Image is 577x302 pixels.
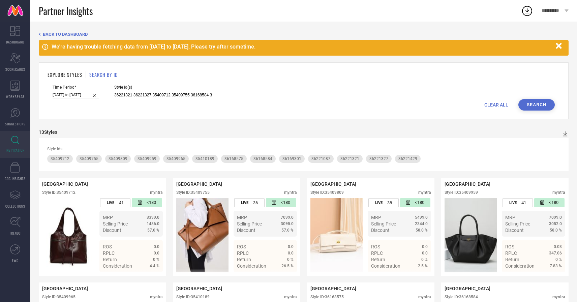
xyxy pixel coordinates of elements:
span: WORKSPACE [6,94,25,99]
div: myntra [418,295,431,299]
div: myntra [418,190,431,195]
span: 0.0 [154,244,159,249]
span: 26.5 % [281,264,294,268]
span: 36221429 [398,156,417,161]
img: Style preview image [176,198,229,272]
span: Details [144,275,159,281]
span: MRP [371,215,381,220]
div: myntra [552,295,565,299]
span: MRP [505,215,515,220]
img: Style preview image [310,198,363,272]
span: ROS [103,244,112,249]
span: 2344.0 [415,221,428,226]
img: Style preview image [445,198,497,272]
div: Style ID: 36168575 [310,295,344,299]
div: Number of days the style has been live on the platform [100,198,130,207]
span: SCORECARDS [5,67,25,72]
span: 41 [521,200,526,205]
div: myntra [150,190,163,195]
span: [GEOGRAPHIC_DATA] [445,286,490,291]
span: Details [547,275,562,281]
span: 35409965 [166,156,185,161]
span: 35409712 [51,156,69,161]
span: 0 % [287,257,294,262]
div: Click to view image [310,198,363,272]
span: [GEOGRAPHIC_DATA] [310,286,356,291]
div: Style ID: 35409755 [176,190,210,195]
span: 0 % [421,257,428,262]
div: myntra [552,190,565,195]
span: 0.0 [154,251,159,255]
span: Partner Insights [39,4,93,18]
span: LIVE [107,201,114,205]
span: RPLC [505,250,517,256]
span: Selling Price [371,221,396,227]
span: RPLC [371,250,383,256]
div: Style ID: 36168584 [445,295,478,299]
span: LIVE [375,201,383,205]
span: 3095.0 [281,221,294,226]
span: 7099.0 [281,215,294,220]
span: 0 % [555,257,562,262]
span: 7.83 % [550,264,562,268]
div: Style ID: 35410189 [176,295,210,299]
span: [GEOGRAPHIC_DATA] [445,181,490,187]
span: 0.0 [422,244,428,249]
div: Number of days the style has been live on the platform [503,198,533,207]
span: 2.5 % [418,264,428,268]
span: Selling Price [505,221,530,227]
img: Style preview image [42,198,94,272]
span: Style Id(s) [114,85,212,90]
span: 5499.0 [415,215,428,220]
div: Click to view image [445,198,497,272]
span: 0.0 [288,251,294,255]
span: RPLC [237,250,249,256]
span: Selling Price [237,221,262,227]
div: Open download list [521,5,533,17]
span: MRP [237,215,247,220]
span: COLLECTIONS [5,204,25,209]
div: Style ID: 35409712 [42,190,75,195]
span: CLEAR ALL [484,102,508,108]
a: Details [406,275,428,281]
span: 36168584 [253,156,272,161]
div: We're having trouble fetching data from [DATE] to [DATE]. Please try after sometime. [52,43,552,50]
span: TRENDS [9,231,21,236]
span: 41 [119,200,124,205]
span: Time Period* [53,85,99,90]
span: 0.03 [554,244,562,249]
div: myntra [284,190,297,195]
span: 35410189 [195,156,214,161]
button: Search [518,99,555,111]
span: Consideration [237,263,266,269]
span: 35409755 [80,156,98,161]
div: Number of days since the style was first listed on the platform [534,198,565,207]
span: 0.0 [288,244,294,249]
span: 57.0 % [281,228,294,233]
span: ROS [371,244,380,249]
input: Select time period [53,91,99,98]
div: myntra [150,295,163,299]
span: 36169301 [282,156,301,161]
span: 57.0 % [147,228,159,233]
span: MRP [103,215,113,220]
span: 7099.0 [549,215,562,220]
span: Details [413,275,428,281]
div: Click to view image [42,198,94,272]
span: [GEOGRAPHIC_DATA] [42,181,88,187]
a: Details [138,275,159,281]
span: [GEOGRAPHIC_DATA] [176,181,222,187]
span: SUGGESTIONS [5,121,26,126]
span: [GEOGRAPHIC_DATA] [310,181,356,187]
span: Return [371,257,385,262]
span: Consideration [103,263,132,269]
span: RPLC [103,250,115,256]
span: 36168575 [224,156,243,161]
input: Enter comma separated style ids e.g. 12345, 67890 [114,91,212,99]
span: [GEOGRAPHIC_DATA] [176,286,222,291]
span: 36221321 [340,156,359,161]
span: 38 [387,200,392,205]
span: 36221327 [369,156,388,161]
span: 36221087 [311,156,330,161]
span: 3052.0 [549,221,562,226]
